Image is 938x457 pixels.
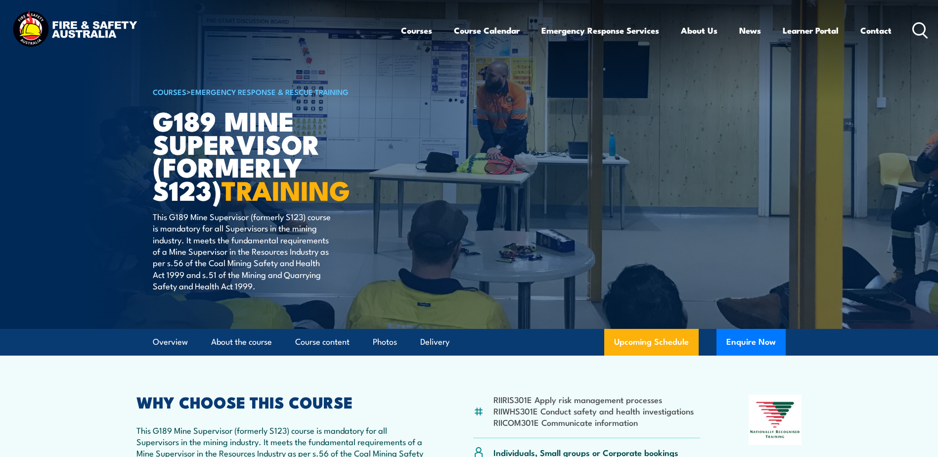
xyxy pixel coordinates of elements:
[716,329,786,356] button: Enquire Now
[541,17,659,44] a: Emergency Response Services
[295,329,350,355] a: Course content
[136,395,425,409] h2: WHY CHOOSE THIS COURSE
[739,17,761,44] a: News
[493,405,694,416] li: RIIWHS301E Conduct safety and health investigations
[153,329,188,355] a: Overview
[493,394,694,405] li: RIIRIS301E Apply risk management processes
[420,329,449,355] a: Delivery
[191,86,349,97] a: Emergency Response & Rescue Training
[153,86,186,97] a: COURSES
[153,211,333,292] p: This G189 Mine Supervisor (formerly S123) course is mandatory for all Supervisors in the mining i...
[222,169,350,210] strong: TRAINING
[860,17,892,44] a: Contact
[373,329,397,355] a: Photos
[153,109,397,201] h1: G189 Mine Supervisor (formerly S123)
[783,17,839,44] a: Learner Portal
[454,17,520,44] a: Course Calendar
[493,416,694,428] li: RIICOM301E Communicate information
[153,86,397,97] h6: >
[401,17,432,44] a: Courses
[604,329,699,356] a: Upcoming Schedule
[681,17,717,44] a: About Us
[211,329,272,355] a: About the course
[749,395,802,445] img: Nationally Recognised Training logo.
